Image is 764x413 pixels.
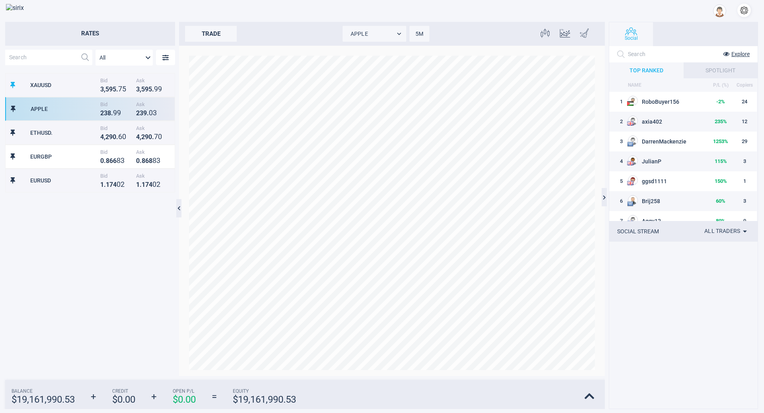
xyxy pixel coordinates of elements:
[716,218,725,224] strong: 80 %
[104,109,107,117] strong: 3
[627,171,709,191] td: ggsd1111
[100,149,132,155] span: Bid
[609,171,627,191] td: 5
[140,181,142,188] strong: .
[152,85,154,93] strong: .
[609,92,627,112] td: 1
[118,85,122,93] strong: 7
[140,109,143,117] strong: 3
[117,156,121,165] strong: 8
[609,211,627,231] td: 7
[106,157,109,165] strong: 8
[5,22,175,46] h2: Rates
[136,101,168,107] span: Ask
[105,85,109,93] strong: 5
[716,198,725,204] strong: 60 %
[716,99,725,105] strong: -2 %
[5,73,175,376] div: grid
[136,157,140,165] strong: 0
[100,125,132,131] span: Bid
[627,191,709,211] td: Brij258
[136,149,168,155] span: Ask
[141,85,145,93] strong: 5
[233,394,296,405] strong: $ 19,161,990.53
[733,112,757,132] td: 12
[100,181,104,188] strong: 1
[91,391,96,402] strong: +
[113,85,116,93] strong: 5
[141,133,145,141] strong: 2
[154,132,158,141] strong: 7
[117,109,121,117] strong: 9
[609,132,627,151] td: 3
[733,92,757,112] td: 24
[145,133,148,141] strong: 9
[152,133,154,141] strong: .
[733,191,757,211] td: 3
[113,109,117,117] strong: 9
[109,157,113,165] strong: 6
[142,157,145,165] strong: 8
[105,133,109,141] strong: 2
[30,130,98,136] div: ETHUSD.
[95,50,153,66] div: All
[31,106,98,112] div: APPLE
[609,22,653,46] button: Social
[100,173,132,179] span: Bid
[104,133,105,141] strong: ,
[100,133,104,141] strong: 4
[136,109,140,117] strong: 2
[628,48,697,60] input: Search
[5,50,77,65] input: Search
[156,180,160,188] strong: 2
[627,101,633,106] img: PS flag
[609,112,627,132] td: 2
[713,138,728,144] strong: 1253 %
[116,85,118,93] strong: .
[609,112,757,132] tr: 2US flagaxia402235%12
[609,92,757,112] tr: 1PS flagRoboBuyer156-2%24
[158,85,162,93] strong: 9
[136,133,140,141] strong: 4
[733,211,757,231] td: 0
[147,109,149,117] strong: .
[627,121,633,126] img: US flag
[173,394,196,405] strong: $ 0.00
[136,85,140,93] strong: 3
[149,109,153,117] strong: 0
[113,181,117,188] strong: 4
[104,181,106,188] strong: .
[733,132,757,151] td: 29
[709,78,733,92] th: P/L (%)
[116,133,118,141] strong: .
[111,109,113,117] strong: .
[122,85,126,93] strong: 5
[173,388,196,394] span: Open P/L
[148,85,152,93] strong: 5
[609,211,757,231] tr: 7GB flagAggy1280%0
[609,151,627,171] td: 4
[158,132,162,141] strong: 0
[343,26,406,42] div: APPLE
[149,157,152,165] strong: 8
[715,178,727,184] strong: 150 %
[109,85,113,93] strong: 9
[104,85,105,93] strong: ,
[100,78,132,83] span: Bid
[100,85,104,93] strong: 3
[627,92,709,112] td: RoboBuyer156
[136,181,140,188] strong: 1
[713,4,726,17] div: open your profile
[609,171,757,191] tr: 5US flagggsd1111150%1
[140,133,141,141] strong: ,
[627,141,633,147] img: EU flag
[136,78,168,83] span: Ask
[609,62,684,78] div: TOP RANKED
[627,181,633,185] img: US flag
[627,161,633,165] img: US flag
[112,394,135,405] strong: $ 0.00
[156,156,160,165] strong: 3
[733,78,757,92] th: Copiers
[627,112,709,132] td: axia402
[12,394,75,405] strong: $ 19,161,990.53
